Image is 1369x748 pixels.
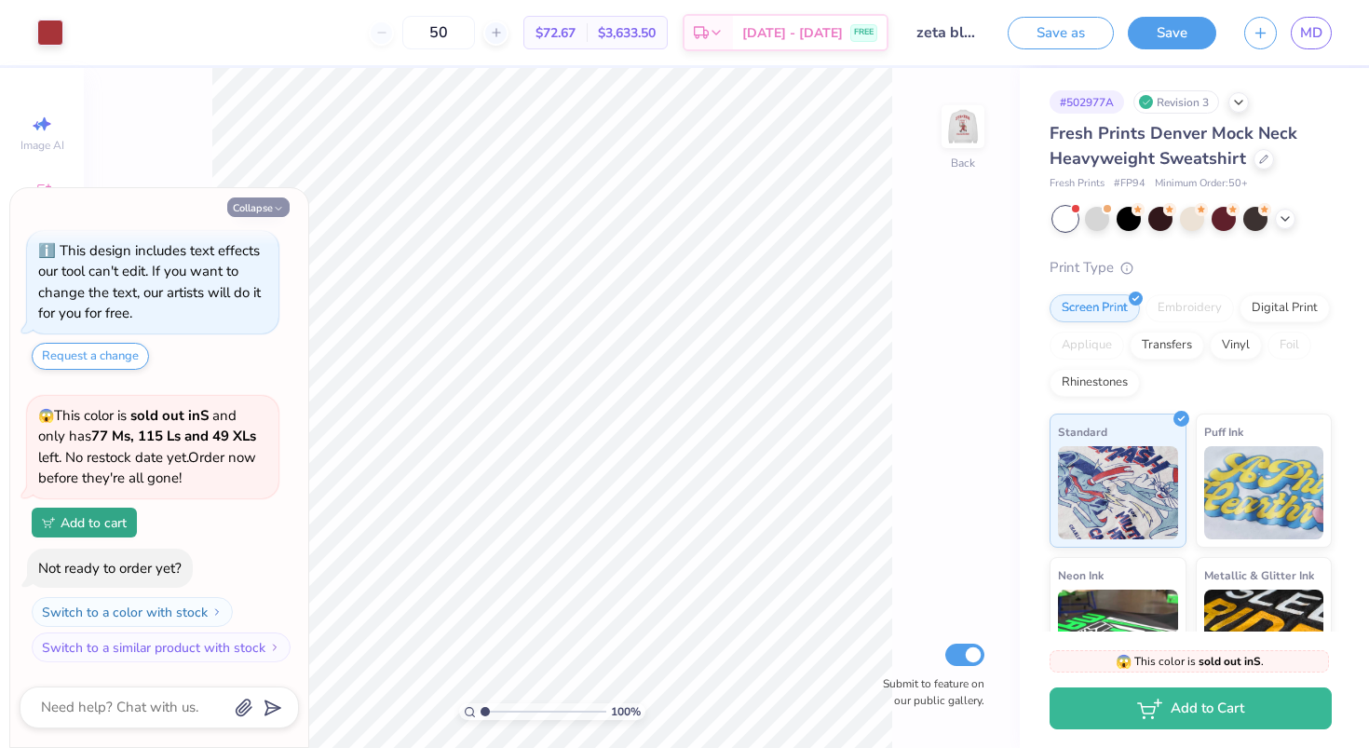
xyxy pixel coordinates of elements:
[1050,257,1332,279] div: Print Type
[1008,17,1114,49] button: Save as
[1300,22,1322,44] span: MD
[1116,653,1264,670] span: This color is .
[32,632,291,662] button: Switch to a similar product with stock
[20,138,64,153] span: Image AI
[1204,590,1324,683] img: Metallic & Glitter Ink
[1155,176,1248,192] span: Minimum Order: 50 +
[598,23,656,43] span: $3,633.50
[1058,422,1107,442] span: Standard
[32,508,137,537] button: Add to cart
[1116,653,1132,671] span: 😱
[535,23,576,43] span: $72.67
[1128,17,1216,49] button: Save
[1058,446,1178,539] img: Standard
[269,642,280,653] img: Switch to a similar product with stock
[1114,176,1145,192] span: # FP94
[1133,90,1219,114] div: Revision 3
[1210,332,1262,360] div: Vinyl
[227,197,290,217] button: Collapse
[611,703,641,720] span: 100 %
[1240,294,1330,322] div: Digital Print
[1050,687,1332,729] button: Add to Cart
[38,407,54,425] span: 😱
[1204,565,1314,585] span: Metallic & Glitter Ink
[1291,17,1332,49] a: MD
[1267,332,1311,360] div: Foil
[38,559,182,578] div: Not ready to order yet?
[402,16,475,49] input: – –
[130,406,209,425] strong: sold out in S
[1204,422,1243,442] span: Puff Ink
[1058,590,1178,683] img: Neon Ink
[854,26,874,39] span: FREE
[902,14,994,51] input: Untitled Design
[1130,332,1204,360] div: Transfers
[944,108,982,145] img: Back
[1050,90,1124,114] div: # 502977A
[91,427,256,445] strong: 77 Ms, 115 Ls and 49 XLs
[1050,332,1124,360] div: Applique
[1050,176,1105,192] span: Fresh Prints
[42,517,55,528] img: Add to cart
[38,241,261,323] div: This design includes text effects our tool can't edit. If you want to change the text, our artist...
[873,675,984,709] label: Submit to feature on our public gallery.
[1204,446,1324,539] img: Puff Ink
[951,155,975,171] div: Back
[1050,294,1140,322] div: Screen Print
[1058,565,1104,585] span: Neon Ink
[211,606,223,618] img: Switch to a color with stock
[38,406,256,488] span: This color is and only has left . No restock date yet. Order now before they're all gone!
[1145,294,1234,322] div: Embroidery
[1050,369,1140,397] div: Rhinestones
[32,343,149,370] button: Request a change
[1050,122,1297,170] span: Fresh Prints Denver Mock Neck Heavyweight Sweatshirt
[32,597,233,627] button: Switch to a color with stock
[742,23,843,43] span: [DATE] - [DATE]
[1199,654,1261,669] strong: sold out in S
